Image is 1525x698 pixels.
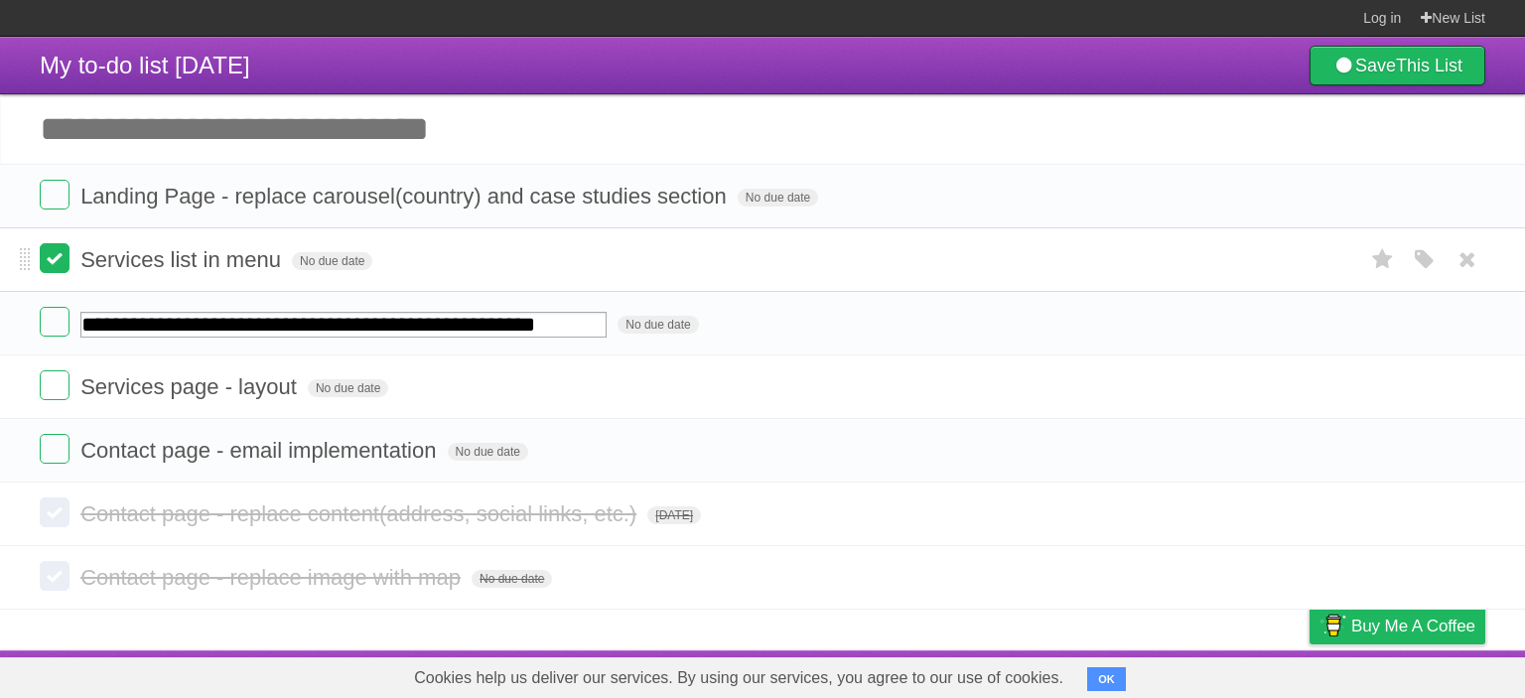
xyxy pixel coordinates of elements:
[1310,46,1485,85] a: SaveThis List
[1310,608,1485,644] a: Buy me a coffee
[40,307,69,337] label: Done
[1216,655,1260,693] a: Terms
[394,658,1083,698] span: Cookies help us deliver our services. By using our services, you agree to our use of cookies.
[40,52,250,78] span: My to-do list [DATE]
[1360,655,1485,693] a: Suggest a feature
[40,497,69,527] label: Done
[1284,655,1335,693] a: Privacy
[1045,655,1087,693] a: About
[80,374,302,399] span: Services page - layout
[472,570,552,588] span: No due date
[618,316,698,334] span: No due date
[1087,667,1126,691] button: OK
[647,506,701,524] span: [DATE]
[40,180,69,209] label: Done
[1364,243,1402,276] label: Star task
[40,370,69,400] label: Done
[1351,609,1475,643] span: Buy me a coffee
[308,379,388,397] span: No due date
[80,438,441,463] span: Contact page - email implementation
[1111,655,1191,693] a: Developers
[1396,56,1462,75] b: This List
[80,247,286,272] span: Services list in menu
[1319,609,1346,642] img: Buy me a coffee
[80,184,732,209] span: Landing Page - replace carousel(country) and case studies section
[40,434,69,464] label: Done
[40,243,69,273] label: Done
[80,565,466,590] span: Contact page - replace image with map
[80,501,641,526] span: Contact page - replace content(address, social links, etc.)
[292,252,372,270] span: No due date
[40,561,69,591] label: Done
[448,443,528,461] span: No due date
[738,189,818,207] span: No due date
